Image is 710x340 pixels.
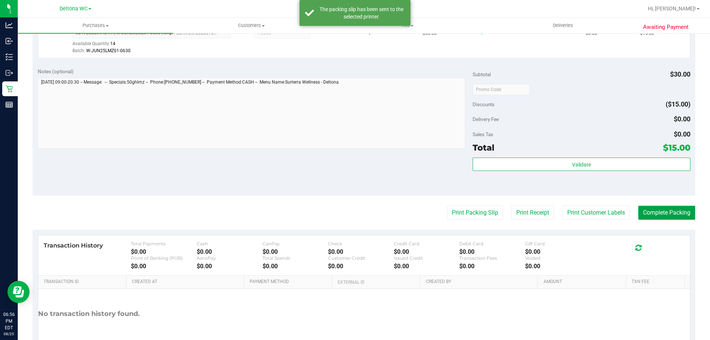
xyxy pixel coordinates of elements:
span: $0.00 [674,115,690,123]
div: $0.00 [525,263,591,270]
div: $0.00 [263,248,328,255]
div: Total Spendr [263,255,328,261]
a: Deliveries [485,18,641,33]
div: Voided [525,255,591,261]
span: Delivery Fee [473,116,499,122]
div: AeroPay [197,255,263,261]
div: $0.00 [197,263,263,270]
button: Complete Packing [638,206,695,220]
div: $0.00 [328,263,394,270]
div: Cash [197,241,263,246]
div: $0.00 [263,263,328,270]
span: Purchases [18,22,173,29]
span: Validate [572,162,591,168]
div: $0.00 [394,248,460,255]
span: ($15.00) [666,100,690,108]
span: Discounts [473,98,494,111]
p: 08/25 [3,331,14,337]
span: Customers [174,22,329,29]
div: $0.00 [459,263,525,270]
span: Awaiting Payment [643,23,689,31]
div: Debit Card [459,241,525,246]
div: Issued Credit [394,255,460,261]
div: The packing slip has been sent to the selected printer. [318,6,405,20]
iframe: Resource center [7,281,30,303]
span: W-JUN25LMZ01-0630 [86,48,131,53]
span: $15.00 [663,142,690,153]
a: Created By [426,279,535,285]
div: $0.00 [328,248,394,255]
p: 06:56 PM EDT [3,311,14,331]
a: Payment Method [250,279,329,285]
div: Transaction Fees [459,255,525,261]
button: Print Receipt [511,206,554,220]
div: $0.00 [197,248,263,255]
button: Print Packing Slip [447,206,503,220]
span: Deliveries [543,22,583,29]
div: $0.00 [131,263,197,270]
div: Point of Banking (POB) [131,255,197,261]
div: CanPay [263,241,328,246]
a: Purchases [18,18,173,33]
inline-svg: Inventory [6,53,13,61]
a: Created At [132,279,241,285]
div: Available Quantity: [72,38,239,53]
span: Total [473,142,494,153]
div: Credit Card [394,241,460,246]
div: $0.00 [525,248,591,255]
span: Hi, [PERSON_NAME]! [648,6,696,11]
span: $0.00 [674,130,690,138]
a: Amount [544,279,623,285]
span: $30.00 [670,70,690,78]
inline-svg: Outbound [6,69,13,77]
inline-svg: Reports [6,101,13,108]
a: Transaction ID [44,279,124,285]
button: Print Customer Labels [562,206,630,220]
div: $0.00 [459,248,525,255]
span: Deltona WC [60,6,88,12]
span: Subtotal [473,71,491,77]
div: No transaction history found. [38,289,140,339]
inline-svg: Analytics [6,21,13,29]
div: Check [328,241,394,246]
div: Gift Card [525,241,591,246]
div: $0.00 [131,248,197,255]
span: Batch: [72,48,85,53]
div: Customer Credit [328,255,394,261]
span: Notes (optional) [38,68,74,74]
button: Validate [473,158,690,171]
a: Customers [173,18,329,33]
inline-svg: Retail [6,85,13,92]
span: 14 [110,41,115,46]
div: $0.00 [394,263,460,270]
span: Sales Tax [473,131,493,137]
a: Txn Fee [632,279,682,285]
div: Total Payments [131,241,197,246]
inline-svg: Inbound [6,37,13,45]
input: Promo Code [473,84,530,95]
th: External ID [332,276,420,289]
